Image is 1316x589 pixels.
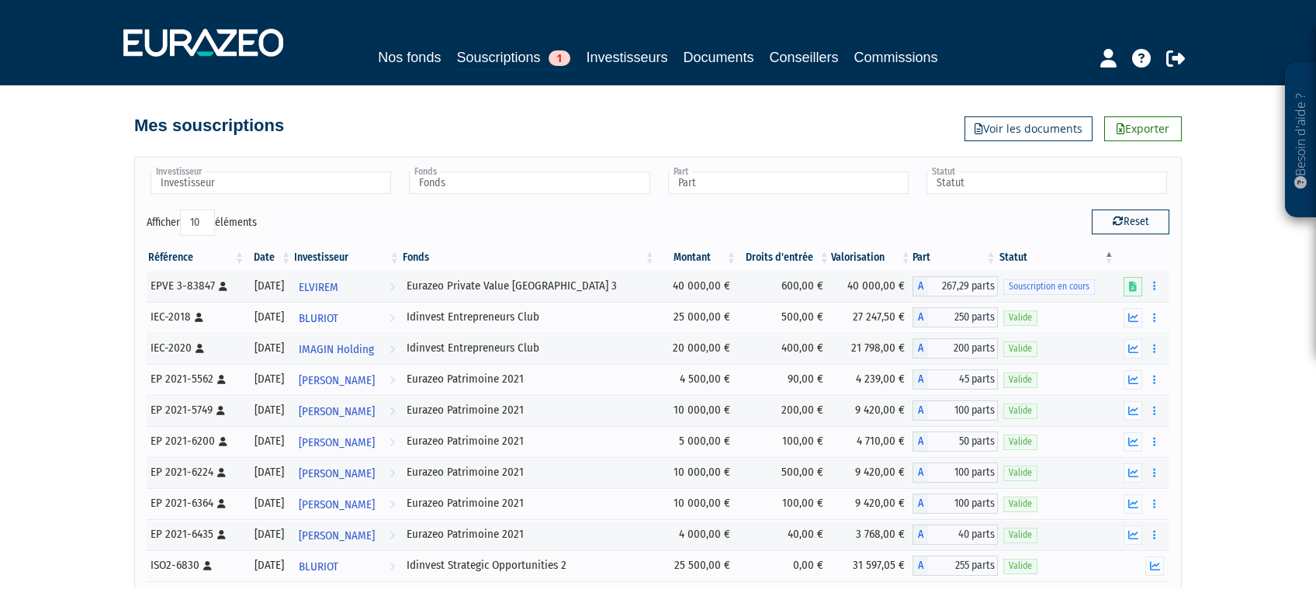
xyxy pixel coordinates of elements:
span: Valide [1003,310,1037,325]
span: 267,29 parts [928,276,998,296]
i: Voir l'investisseur [390,553,395,581]
span: Valide [1003,404,1037,418]
td: 100,00 € [738,426,831,457]
td: 20 000,00 € [656,333,738,364]
th: Date: activer pour trier la colonne par ordre croissant [246,244,293,271]
span: [PERSON_NAME] [299,366,375,395]
a: [PERSON_NAME] [293,395,401,426]
td: 4 710,00 € [831,426,913,457]
td: 9 420,00 € [831,395,913,426]
span: A [913,463,928,483]
td: 25 000,00 € [656,302,738,333]
div: A - Eurazeo Patrimoine 2021 [913,494,998,514]
div: A - Eurazeo Patrimoine 2021 [913,431,998,452]
td: 200,00 € [738,395,831,426]
div: [DATE] [251,526,287,542]
div: [DATE] [251,278,287,294]
div: EP 2021-6200 [151,433,241,449]
span: Valide [1003,435,1037,449]
span: [PERSON_NAME] [299,490,375,519]
div: A - Eurazeo Patrimoine 2021 [913,369,998,390]
div: Eurazeo Patrimoine 2021 [407,464,651,480]
td: 3 768,00 € [831,519,913,550]
span: A [913,525,928,545]
a: Nos fonds [378,47,441,68]
td: 25 500,00 € [656,550,738,581]
div: Idinvest Entrepreneurs Club [407,340,651,356]
div: A - Idinvest Entrepreneurs Club [913,307,998,327]
td: 10 000,00 € [656,457,738,488]
select: Afficheréléments [180,210,215,236]
td: 40 000,00 € [831,271,913,302]
div: [DATE] [251,309,287,325]
th: Investisseur: activer pour trier la colonne par ordre croissant [293,244,401,271]
div: IEC-2020 [151,340,241,356]
a: IMAGIN Holding [293,333,401,364]
td: 9 420,00 € [831,457,913,488]
span: A [913,556,928,576]
a: BLURIOT [293,302,401,333]
i: [Français] Personne physique [203,561,212,570]
span: ELVIREM [299,273,338,302]
span: 50 parts [928,431,998,452]
td: 600,00 € [738,271,831,302]
i: Voir l'investisseur [390,273,395,302]
div: EPVE 3-83847 [151,278,241,294]
i: [Français] Personne physique [219,437,227,446]
th: Référence : activer pour trier la colonne par ordre croissant [147,244,246,271]
div: Eurazeo Patrimoine 2021 [407,371,651,387]
div: Eurazeo Patrimoine 2021 [407,526,651,542]
div: [DATE] [251,371,287,387]
span: BLURIOT [299,304,338,333]
td: 21 798,00 € [831,333,913,364]
i: [Français] Personne physique [195,313,203,322]
a: Souscriptions1 [456,47,570,71]
td: 40 000,00 € [656,271,738,302]
div: EP 2021-5749 [151,402,241,418]
i: [Français] Personne physique [217,468,226,477]
i: [Français] Personne physique [216,406,225,415]
span: Souscription en cours [1003,279,1095,294]
i: Voir l'investisseur [390,335,395,364]
th: Droits d'entrée: activer pour trier la colonne par ordre croissant [738,244,831,271]
div: EP 2021-6224 [151,464,241,480]
i: [Français] Personne physique [217,375,226,384]
div: EP 2021-6364 [151,495,241,511]
a: ELVIREM [293,271,401,302]
th: Part: activer pour trier la colonne par ordre croissant [913,244,998,271]
span: Valide [1003,559,1037,573]
td: 9 420,00 € [831,488,913,519]
div: [DATE] [251,464,287,480]
i: [Français] Personne physique [217,530,226,539]
h4: Mes souscriptions [134,116,284,135]
a: Exporter [1104,116,1182,141]
span: [PERSON_NAME] [299,397,375,426]
td: 10 000,00 € [656,488,738,519]
i: Voir l'investisseur [390,304,395,333]
i: Voir l'investisseur [390,397,395,426]
td: 27 247,50 € [831,302,913,333]
td: 500,00 € [738,457,831,488]
span: Valide [1003,372,1037,387]
div: [DATE] [251,495,287,511]
a: [PERSON_NAME] [293,519,401,550]
div: A - Eurazeo Patrimoine 2021 [913,463,998,483]
div: [DATE] [251,433,287,449]
span: [PERSON_NAME] [299,459,375,488]
span: 255 parts [928,556,998,576]
span: A [913,276,928,296]
i: [Français] Personne physique [196,344,204,353]
i: Voir l'investisseur [390,366,395,395]
span: [PERSON_NAME] [299,428,375,457]
span: 1 [549,50,570,66]
div: ISO2-6830 [151,557,241,573]
span: Valide [1003,466,1037,480]
td: 100,00 € [738,488,831,519]
a: [PERSON_NAME] [293,426,401,457]
span: 40 parts [928,525,998,545]
div: EP 2021-6435 [151,526,241,542]
div: IEC-2018 [151,309,241,325]
th: Statut : activer pour trier la colonne par ordre d&eacute;croissant [998,244,1116,271]
span: BLURIOT [299,553,338,581]
div: A - Idinvest Strategic Opportunities 2 [913,556,998,576]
